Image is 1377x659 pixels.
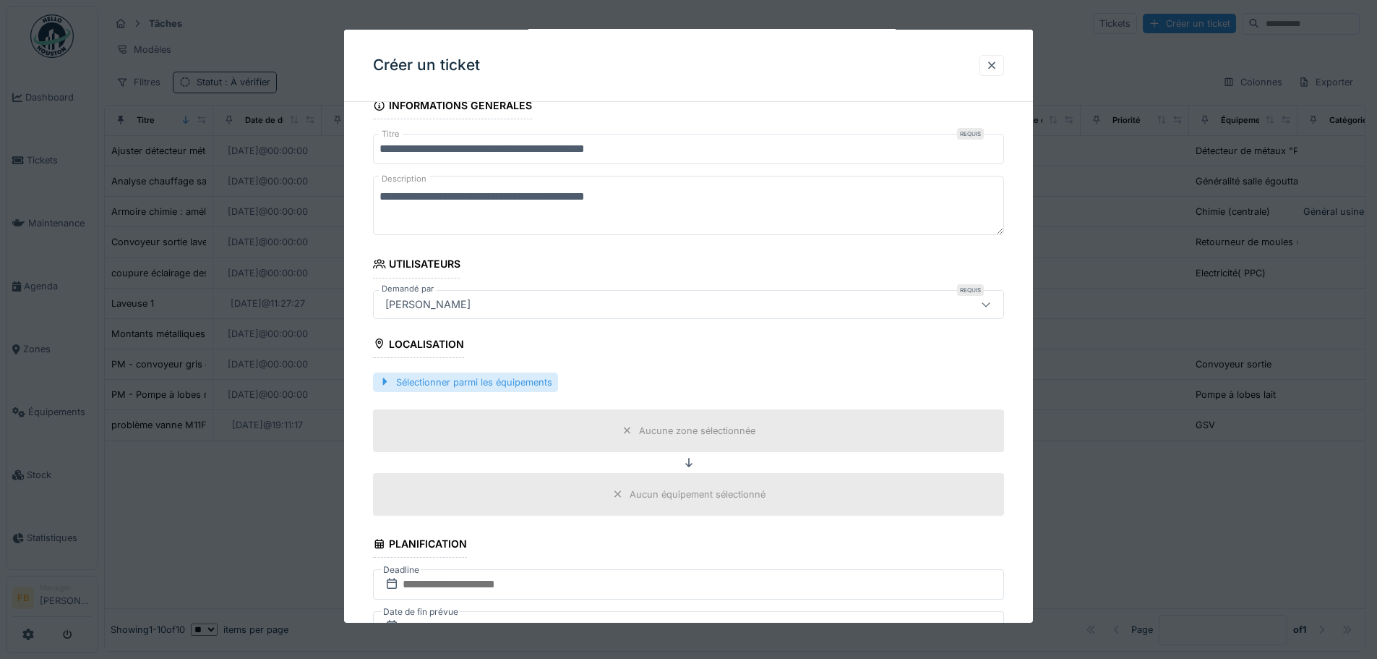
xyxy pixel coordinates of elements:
div: Aucune zone sélectionnée [639,424,755,438]
label: Demandé par [379,283,437,295]
div: Informations générales [373,95,532,119]
div: Requis [957,128,984,140]
div: Sélectionner parmi les équipements [373,373,558,392]
label: Date de fin prévue [382,604,460,620]
div: [PERSON_NAME] [379,297,476,313]
div: Aucun équipement sélectionné [630,488,765,501]
label: Description [379,170,429,188]
label: Deadline [382,562,421,578]
div: Requis [957,284,984,296]
div: Localisation [373,333,464,358]
div: Utilisateurs [373,253,460,278]
div: Planification [373,533,467,558]
h3: Créer un ticket [373,56,480,75]
label: Titre [379,128,403,140]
